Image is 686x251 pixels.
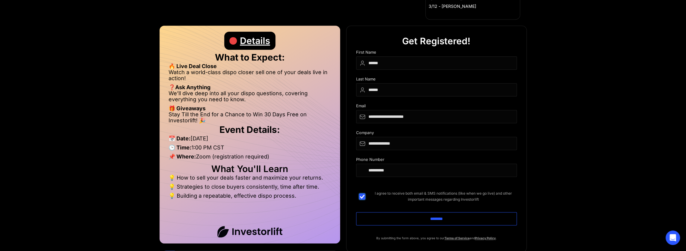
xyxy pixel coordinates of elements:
div: Get Registered! [402,32,470,50]
div: Company [356,130,517,137]
div: Phone Number [356,157,517,164]
strong: 📅 Date: [169,135,191,142]
strong: What to Expect: [215,52,285,63]
li: 1:00 PM CST [169,145,331,154]
div: Details [240,32,270,50]
li: 💡 Strategies to close buyers consistently, time after time. [169,184,331,193]
li: Zoom (registration required) [169,154,331,163]
h2: What You'll Learn [169,166,331,172]
div: Email [356,104,517,110]
strong: Event Details: [219,124,280,135]
strong: 🎁 Giveaways [169,105,206,111]
li: 💡 How to sell your deals faster and maximize your returns. [169,175,331,184]
div: Open Intercom Messenger [666,231,680,245]
strong: 📌 Where: [169,153,196,160]
a: Terms of Service [445,236,470,240]
strong: 🕒 Time: [169,144,191,151]
li: Stay Till the End for a Chance to Win 30 Days Free on Investorlift! 🎉 [169,111,331,124]
div: First Name [356,50,517,56]
form: DIspo Day Main Form [356,50,517,235]
li: Watch a world-class dispo closer sell one of your deals live in action! [169,69,331,84]
p: By submitting the form above, you agree to our and . [356,235,517,241]
span: I agree to receive both email & SMS notifications (like when we go live) and other important mess... [370,190,517,202]
li: 💡 Building a repeatable, effective dispo process. [169,193,331,199]
li: We’ll dive deep into all your dispo questions, covering everything you need to know. [169,90,331,105]
strong: 🔥 Live Deal Close [169,63,217,69]
div: Last Name [356,77,517,83]
strong: ❓Ask Anything [169,84,210,90]
li: [DATE] [169,136,331,145]
a: Privacy Policy [475,236,496,240]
